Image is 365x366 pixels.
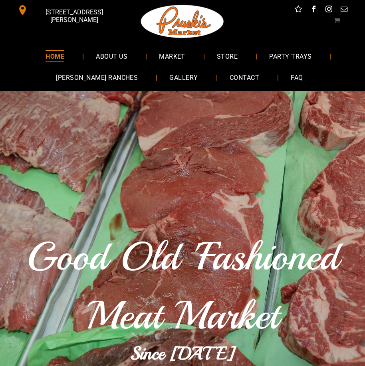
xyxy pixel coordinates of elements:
[324,4,334,16] a: instagram
[34,46,76,67] a: HOME
[294,4,304,16] a: Social network
[309,4,319,16] a: facebook
[218,67,271,88] a: CONTACT
[130,342,235,365] b: Since [DATE]
[205,46,250,67] a: STORE
[257,46,323,67] a: PARTY TRAYS
[44,67,150,88] a: [PERSON_NAME] RANCHES
[157,67,210,88] a: GALLERY
[339,4,349,16] a: email
[147,46,197,67] a: MARKET
[279,67,315,88] a: FAQ
[30,4,119,28] span: [STREET_ADDRESS][PERSON_NAME]
[84,46,139,67] a: ABOUT US
[12,4,121,16] a: [STREET_ADDRESS][PERSON_NAME]
[27,232,339,340] span: Good Old 'Fashioned Meat Market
